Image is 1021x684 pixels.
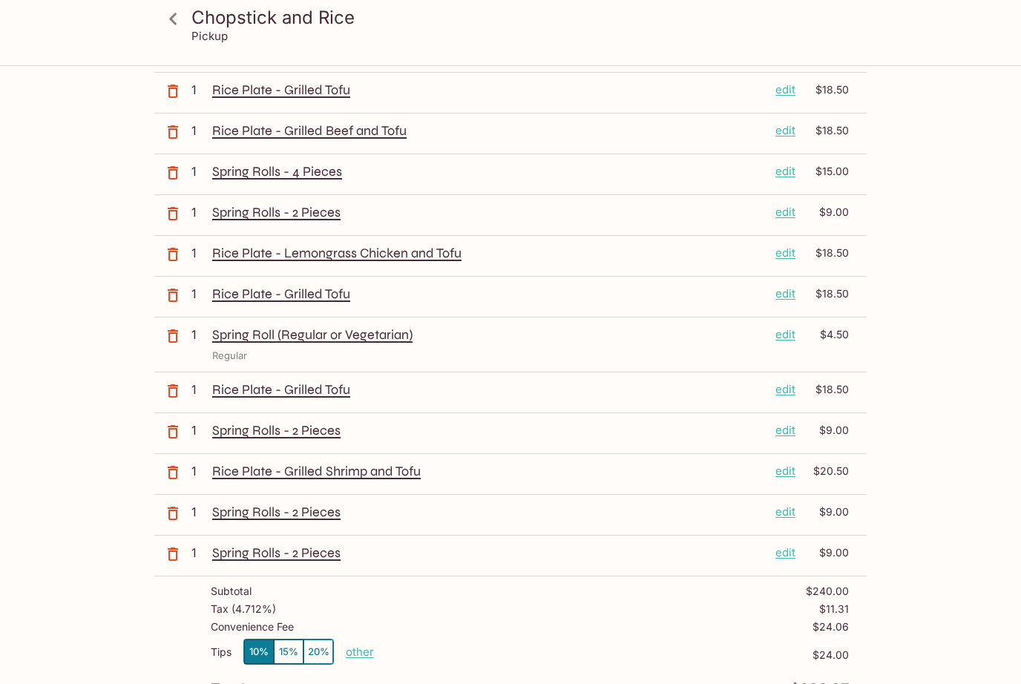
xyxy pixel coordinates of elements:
[775,82,795,98] p: edit
[274,639,303,664] button: 15%
[819,603,849,615] p: $11.31
[812,621,849,633] p: $24.06
[191,122,206,139] p: 1
[775,326,795,343] p: edit
[191,381,206,398] p: 1
[191,163,206,180] p: 1
[212,504,764,520] p: Spring Rolls - 2 Pieces
[191,82,206,98] p: 1
[804,504,849,520] p: $9.00
[212,286,764,302] p: Rice Plate - Grilled Tofu
[212,204,764,220] p: Spring Rolls - 2 Pieces
[191,6,855,29] h3: Chopstick and Rice
[191,326,206,343] p: 1
[191,545,206,561] p: 1
[804,286,849,302] p: $18.50
[212,381,764,398] p: Rice Plate - Grilled Tofu
[775,545,795,561] p: edit
[212,349,247,363] p: Regular
[775,422,795,438] p: edit
[212,122,764,139] p: Rice Plate - Grilled Beef and Tofu
[191,286,206,302] p: 1
[212,82,764,98] p: Rice Plate - Grilled Tofu
[775,504,795,520] p: edit
[212,463,764,479] p: Rice Plate - Grilled Shrimp and Tofu
[191,245,206,261] p: 1
[804,422,849,438] p: $9.00
[804,204,849,220] p: $9.00
[211,585,252,597] p: Subtotal
[804,163,849,180] p: $15.00
[211,621,294,633] p: Convenience Fee
[212,326,764,343] p: Spring Roll (Regular or Vegetarian)
[212,545,764,561] p: Spring Rolls - 2 Pieces
[804,326,849,343] p: $4.50
[346,645,374,659] button: other
[212,422,764,438] p: Spring Rolls - 2 Pieces
[804,82,849,98] p: $18.50
[804,381,849,398] p: $18.50
[374,649,849,661] p: $24.00
[775,122,795,139] p: edit
[804,545,849,561] p: $9.00
[775,245,795,261] p: edit
[775,381,795,398] p: edit
[806,585,849,597] p: $240.00
[775,463,795,479] p: edit
[191,204,206,220] p: 1
[212,245,764,261] p: Rice Plate - Lemongrass Chicken and Tofu
[191,422,206,438] p: 1
[211,646,232,658] p: Tips
[775,286,795,302] p: edit
[191,504,206,520] p: 1
[804,245,849,261] p: $18.50
[804,122,849,139] p: $18.50
[191,463,206,479] p: 1
[775,204,795,220] p: edit
[303,639,333,664] button: 20%
[804,463,849,479] p: $20.50
[244,639,274,664] button: 10%
[212,163,764,180] p: Spring Rolls - 4 Pieces
[775,163,795,180] p: edit
[191,29,228,43] p: Pickup
[211,603,276,615] p: Tax ( 4.712% )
